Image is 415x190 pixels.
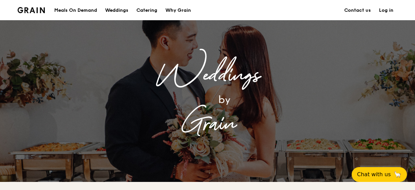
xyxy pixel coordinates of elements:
button: Chat with us🦙 [352,167,407,182]
img: Grain [18,7,45,13]
span: 🦙 [393,170,402,179]
div: Why Grain [165,0,191,21]
a: Contact us [340,0,375,21]
a: Weddings [101,0,132,21]
div: by [106,91,342,109]
a: Log in [375,0,397,21]
a: Catering [132,0,161,21]
div: Weddings [73,60,342,91]
div: Grain [73,109,342,139]
a: Why Grain [161,0,195,21]
div: Meals On Demand [54,0,97,21]
div: Catering [136,0,157,21]
div: Weddings [105,0,128,21]
span: Chat with us [357,170,391,179]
